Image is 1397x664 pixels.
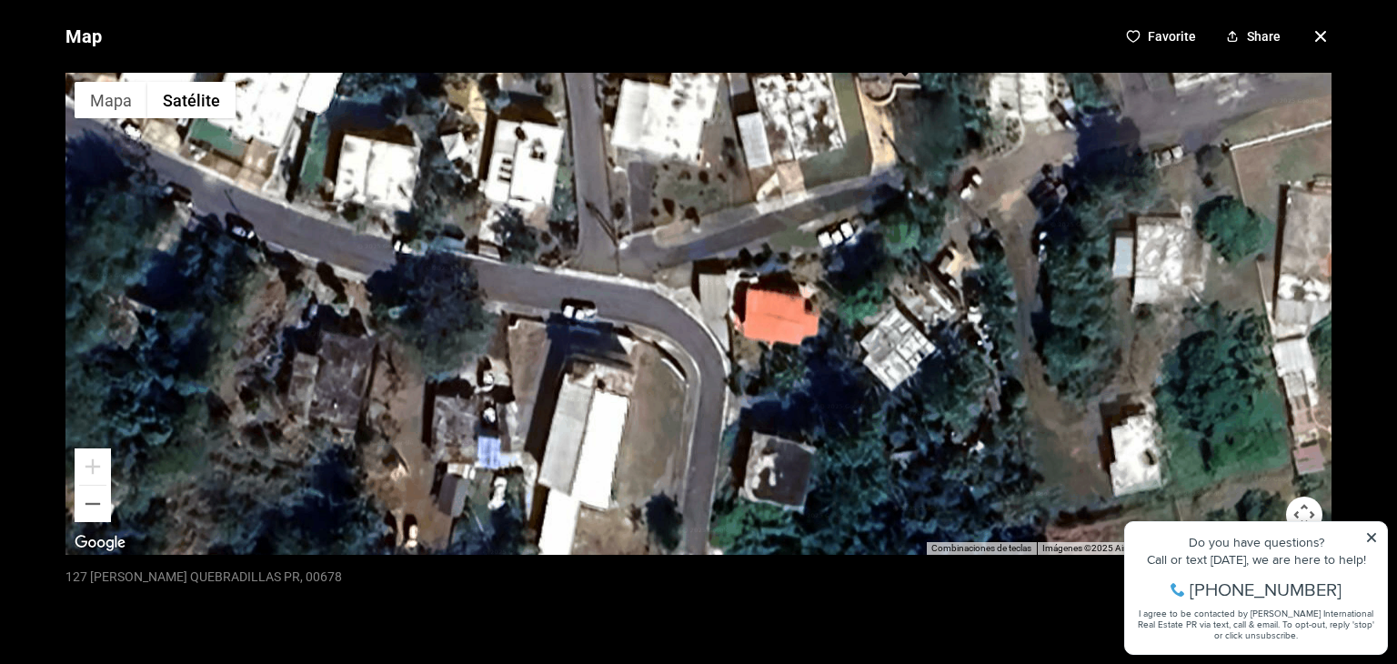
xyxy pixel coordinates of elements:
[931,542,1031,555] button: Combinaciones de teclas
[75,448,111,485] button: Acercar
[1214,543,1326,553] a: Informar un error en el mapa
[23,112,259,146] span: I agree to be contacted by [PERSON_NAME] International Real Estate PR via text, call & email. To ...
[75,86,226,104] span: [PHONE_NUMBER]
[1152,543,1203,553] a: Condiciones
[1286,497,1322,533] button: Controles de visualización del mapa
[19,41,263,54] div: Do you have questions?
[1218,22,1288,51] button: Share
[1042,543,1141,553] span: Imágenes ©2025 Airbus
[1148,29,1196,44] p: Favorite
[65,569,342,584] p: 127 [PERSON_NAME] QUEBRADILLAS PR, 00678
[1119,22,1203,51] button: Favorite
[70,531,130,555] a: Abrir esta área en Google Maps (se abre en una ventana nueva)
[1247,29,1281,44] p: Share
[75,486,111,522] button: Alejar
[19,58,263,71] div: Call or text [DATE], we are here to help!
[70,531,130,555] img: Google
[65,18,102,55] p: Map
[75,82,147,118] button: Mostrar mapa de calles
[147,82,236,118] button: Mostrar imágenes satelitales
